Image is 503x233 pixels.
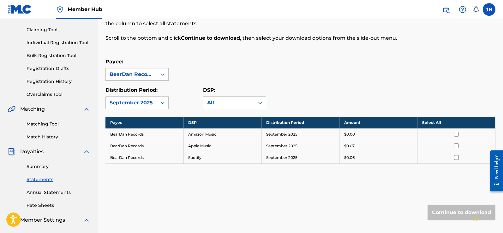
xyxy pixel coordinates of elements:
[261,152,339,163] td: September 2025
[183,117,261,128] th: DSP
[344,155,355,160] p: $0.06
[471,203,503,233] iframe: Chat Widget
[110,71,153,78] div: BearDan Records
[473,6,479,13] div: Notifications
[27,52,90,59] a: Bulk Registration Tool
[105,12,406,27] p: In the Select column, check the box(es) for any statements you would like to download or click at...
[8,148,15,155] img: Royalties
[83,216,90,224] img: expand
[27,26,90,33] a: Claiming Tool
[344,143,355,149] p: $0.07
[417,117,495,128] th: Select All
[20,216,65,224] span: Member Settings
[183,152,261,163] td: Spotify
[207,99,251,107] div: All
[456,3,469,16] div: Help
[56,6,64,13] img: Top Rightsholder
[105,59,123,65] label: Payee:
[485,146,503,196] iframe: Resource Center
[261,117,339,128] th: Distribution Period
[27,91,90,98] a: Overclaims Tool
[105,152,183,163] td: BearDan Records
[473,209,477,228] div: Drag
[483,3,495,16] div: User Menu
[27,78,90,85] a: Registration History
[105,128,183,140] td: BearDan Records
[261,140,339,152] td: September 2025
[20,105,45,113] span: Matching
[105,87,158,93] label: Distribution Period:
[68,6,102,13] span: Member Hub
[181,35,240,41] strong: Continue to download
[105,140,183,152] td: BearDan Records
[183,140,261,152] td: Apple Music
[459,6,466,13] img: help
[8,5,32,14] img: MLC Logo
[105,34,406,42] p: Scroll to the bottom and click , then select your download options from the slide-out menu.
[344,131,355,137] p: $0.00
[110,99,153,107] div: September 2025
[27,134,90,140] a: Match History
[27,39,90,46] a: Individual Registration Tool
[27,163,90,170] a: Summary
[27,189,90,196] a: Annual Statements
[27,176,90,183] a: Statements
[8,105,15,113] img: Matching
[261,128,339,140] td: September 2025
[20,148,44,155] span: Royalties
[27,65,90,72] a: Registration Drafts
[183,128,261,140] td: Amazon Music
[440,3,452,16] a: Public Search
[27,202,90,209] a: Rate Sheets
[83,105,90,113] img: expand
[83,148,90,155] img: expand
[203,87,215,93] label: DSP:
[105,117,183,128] th: Payee
[442,6,450,13] img: search
[339,117,417,128] th: Amount
[27,121,90,127] a: Matching Tool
